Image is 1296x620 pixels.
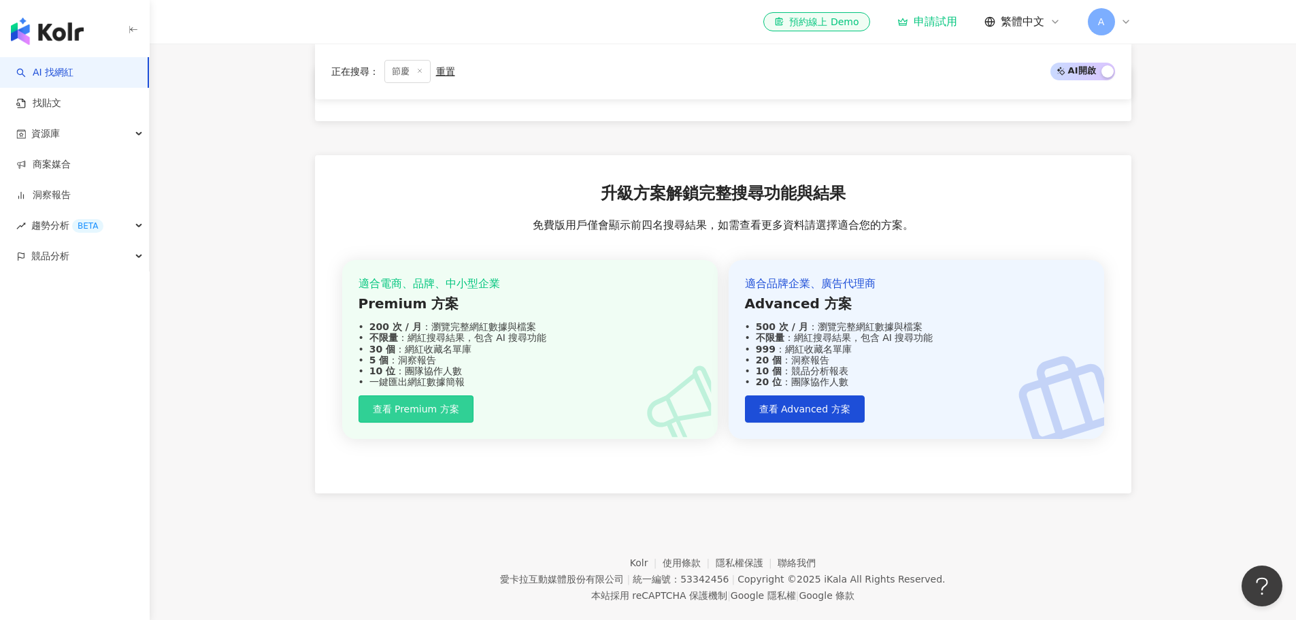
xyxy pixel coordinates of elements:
strong: 不限量 [756,332,784,343]
span: | [627,574,630,585]
div: ：瀏覽完整網紅數據與檔案 [359,321,701,332]
span: 升級方案解鎖完整搜尋功能與結果 [601,182,846,206]
span: 繁體中文 [1001,14,1044,29]
a: 商案媒合 [16,158,71,172]
a: Google 條款 [799,590,854,601]
span: rise [16,221,26,231]
div: 預約線上 Demo [774,15,859,29]
iframe: Help Scout Beacon - Open [1242,566,1282,606]
strong: 不限量 [369,332,398,343]
div: 適合品牌企業、廣告代理商 [745,276,1088,291]
span: 查看 Advanced 方案 [759,404,850,414]
div: 適合電商、品牌、中小型企業 [359,276,701,291]
strong: 500 次 / 月 [756,321,808,332]
a: 使用條款 [663,557,716,568]
a: 隱私權保護 [716,557,778,568]
button: 查看 Premium 方案 [359,395,473,423]
span: A [1098,14,1105,29]
a: 預約線上 Demo [763,12,869,31]
span: 正在搜尋 ： [331,66,379,77]
span: 節慶 [384,60,431,83]
div: Copyright © 2025 All Rights Reserved. [737,574,945,585]
span: 查看 Premium 方案 [373,404,459,414]
strong: 5 個 [369,355,389,365]
div: 統一編號：53342456 [633,574,729,585]
div: 一鍵匯出網紅數據簡報 [359,376,701,387]
button: 查看 Advanced 方案 [745,395,865,423]
span: 趨勢分析 [31,210,103,241]
div: Premium 方案 [359,294,701,313]
div: ：網紅收藏名單庫 [745,344,1088,355]
a: 找貼文 [16,97,61,110]
strong: 200 次 / 月 [369,321,422,332]
div: ：瀏覽完整網紅數據與檔案 [745,321,1088,332]
strong: 999 [756,344,776,355]
div: ：洞察報告 [359,355,701,365]
div: ：網紅收藏名單庫 [359,344,701,355]
div: ：團隊協作人數 [745,376,1088,387]
div: Advanced 方案 [745,294,1088,313]
a: Kolr [630,557,663,568]
span: | [796,590,799,601]
span: 資源庫 [31,118,60,149]
div: 重置 [436,66,455,77]
div: ：網紅搜尋結果，包含 AI 搜尋功能 [359,332,701,343]
div: ：洞察報告 [745,355,1088,365]
span: 本站採用 reCAPTCHA 保護機制 [591,587,854,604]
strong: 30 個 [369,344,395,355]
div: ：網紅搜尋結果，包含 AI 搜尋功能 [745,332,1088,343]
img: logo [11,18,84,45]
strong: 10 位 [369,365,395,376]
div: ：競品分析報表 [745,365,1088,376]
a: 申請試用 [897,15,957,29]
strong: 20 個 [756,355,782,365]
div: BETA [72,219,103,233]
a: searchAI 找網紅 [16,66,73,80]
span: | [731,574,735,585]
div: 愛卡拉互動媒體股份有限公司 [500,574,624,585]
a: Google 隱私權 [731,590,796,601]
a: 洞察報告 [16,189,71,202]
span: 免費版用戶僅會顯示前四名搜尋結果，如需查看更多資料請選擇適合您的方案。 [533,218,914,233]
strong: 10 個 [756,365,782,376]
div: ：團隊協作人數 [359,365,701,376]
strong: 20 位 [756,376,782,387]
span: | [727,590,731,601]
a: iKala [824,574,847,585]
a: 聯絡我們 [778,557,816,568]
span: 競品分析 [31,241,69,272]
